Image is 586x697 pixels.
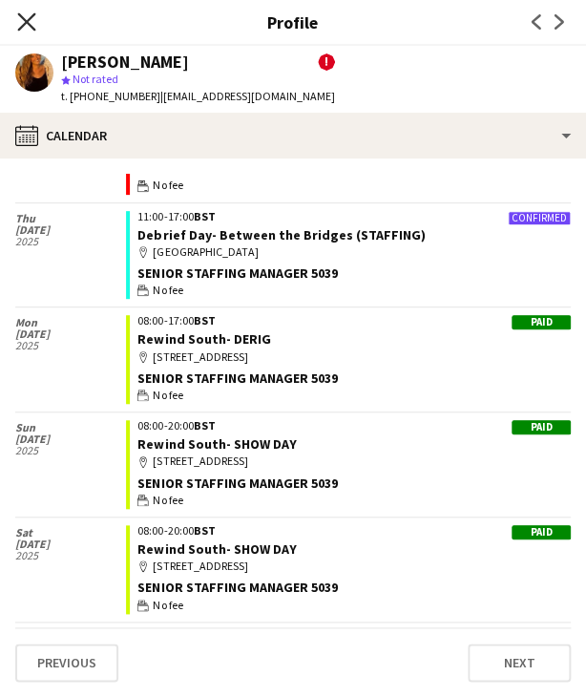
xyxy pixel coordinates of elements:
div: 08:00-17:00 [137,315,571,327]
a: Rewind South- DERIG [137,330,270,348]
div: Paid [512,315,571,329]
span: [DATE] [15,224,126,236]
span: No fee [153,177,182,194]
div: [PERSON_NAME] [61,53,189,71]
div: [STREET_ADDRESS] [137,558,571,575]
div: Senior Staffing Manager 5039 [137,475,571,492]
span: No fee [153,387,182,404]
button: Previous [15,644,118,682]
div: 08:00-20:00 [137,420,571,432]
span: No fee [153,492,182,509]
div: Senior Staffing Manager 5039 [137,370,571,387]
span: | [EMAIL_ADDRESS][DOMAIN_NAME] [160,89,335,103]
span: Thu [15,213,126,224]
div: Paid [512,420,571,434]
span: BST [193,418,215,433]
button: Next [468,644,571,682]
a: Rewind South- SHOW DAY [137,435,296,453]
span: 2025 [15,236,126,247]
div: Senior Staffing Manager 5039 [137,264,571,282]
div: [STREET_ADDRESS] [137,453,571,470]
span: BST [193,313,215,327]
span: BST [193,209,215,223]
span: 2025 [15,340,126,351]
div: 08:00-20:00 [137,525,571,537]
span: No fee [153,597,182,614]
span: No fee [153,282,182,299]
div: [GEOGRAPHIC_DATA] [137,243,571,261]
span: BST [193,523,215,538]
a: Debrief Day- Between the Bridges (STAFFING) [137,226,425,243]
span: ! [318,53,335,71]
span: [DATE] [15,539,126,550]
span: Sun [15,422,126,433]
div: [STREET_ADDRESS] [137,348,571,366]
span: 2025 [15,550,126,561]
div: Senior Staffing Manager 5039 [137,579,571,596]
span: [DATE] [15,433,126,445]
span: Sat [15,527,126,539]
a: Rewind South- SHOW DAY [137,540,296,558]
div: Paid [512,525,571,539]
div: Confirmed [508,211,571,225]
span: Mon [15,317,126,328]
div: 11:00-17:00 [137,211,571,222]
span: 2025 [15,445,126,456]
span: t. [PHONE_NUMBER] [61,89,160,103]
span: Not rated [73,72,118,86]
span: [DATE] [15,328,126,340]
